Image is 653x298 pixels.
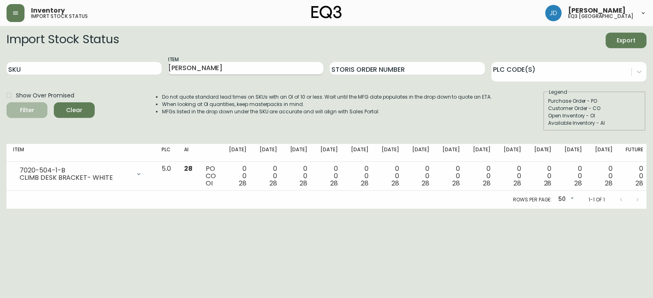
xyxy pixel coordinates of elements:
[442,165,460,187] div: 0 0
[548,112,641,119] div: Open Inventory - OI
[534,165,552,187] div: 0 0
[253,144,284,162] th: [DATE]
[406,144,436,162] th: [DATE]
[436,144,466,162] th: [DATE]
[548,88,568,96] legend: Legend
[229,165,247,187] div: 0 0
[568,7,626,14] span: [PERSON_NAME]
[162,108,492,115] li: MFGs listed in the drop down under the SKU are accurate and will align with Sales Portal.
[544,179,552,188] span: 28
[555,193,575,206] div: 50
[20,174,131,181] div: CLIMB DESK BRACKET- WHITE
[375,144,406,162] th: [DATE]
[20,105,34,115] div: Filter
[606,33,646,48] button: Export
[60,105,88,115] span: Clear
[7,102,47,118] button: Filter
[589,196,605,203] p: 1-1 of 1
[162,93,492,101] li: Do not quote standard lead times on SKUs with an OI of 10 or less. Wait until the MFG date popula...
[16,91,74,100] span: Show Over Promised
[483,179,491,188] span: 28
[162,101,492,108] li: When looking at OI quantities, keep masterpacks in mind.
[595,165,613,187] div: 0 0
[626,165,643,187] div: 0 0
[269,179,277,188] span: 28
[612,35,640,46] span: Export
[564,165,582,187] div: 0 0
[330,179,338,188] span: 28
[473,165,491,187] div: 0 0
[239,179,247,188] span: 28
[20,167,131,174] div: 7020-504-1-B
[513,196,552,203] p: Rows per page:
[31,7,65,14] span: Inventory
[412,165,430,187] div: 0 0
[605,179,613,188] span: 28
[589,144,619,162] th: [DATE]
[155,162,178,191] td: 5.0
[13,165,149,183] div: 7020-504-1-BCLIMB DESK BRACKET- WHITE
[184,164,193,173] span: 28
[300,179,307,188] span: 28
[382,165,399,187] div: 0 0
[466,144,497,162] th: [DATE]
[54,102,95,118] button: Clear
[311,6,342,19] img: logo
[320,165,338,187] div: 0 0
[548,105,641,112] div: Customer Order - CO
[422,179,429,188] span: 28
[548,119,641,127] div: Available Inventory - AI
[452,179,460,188] span: 28
[504,165,521,187] div: 0 0
[7,144,155,162] th: Item
[284,144,314,162] th: [DATE]
[222,144,253,162] th: [DATE]
[635,179,643,188] span: 28
[391,179,399,188] span: 28
[31,14,88,19] h5: import stock status
[545,5,562,21] img: 7c567ac048721f22e158fd313f7f0981
[528,144,558,162] th: [DATE]
[314,144,344,162] th: [DATE]
[568,14,633,19] h5: eq3 [GEOGRAPHIC_DATA]
[361,179,369,188] span: 28
[497,144,528,162] th: [DATE]
[290,165,308,187] div: 0 0
[344,144,375,162] th: [DATE]
[178,144,199,162] th: AI
[558,144,589,162] th: [DATE]
[619,144,650,162] th: Future
[260,165,277,187] div: 0 0
[206,165,216,187] div: PO CO
[206,179,213,188] span: OI
[7,33,119,48] h2: Import Stock Status
[548,97,641,105] div: Purchase Order - PO
[155,144,178,162] th: PLC
[513,179,521,188] span: 28
[351,165,369,187] div: 0 0
[574,179,582,188] span: 28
